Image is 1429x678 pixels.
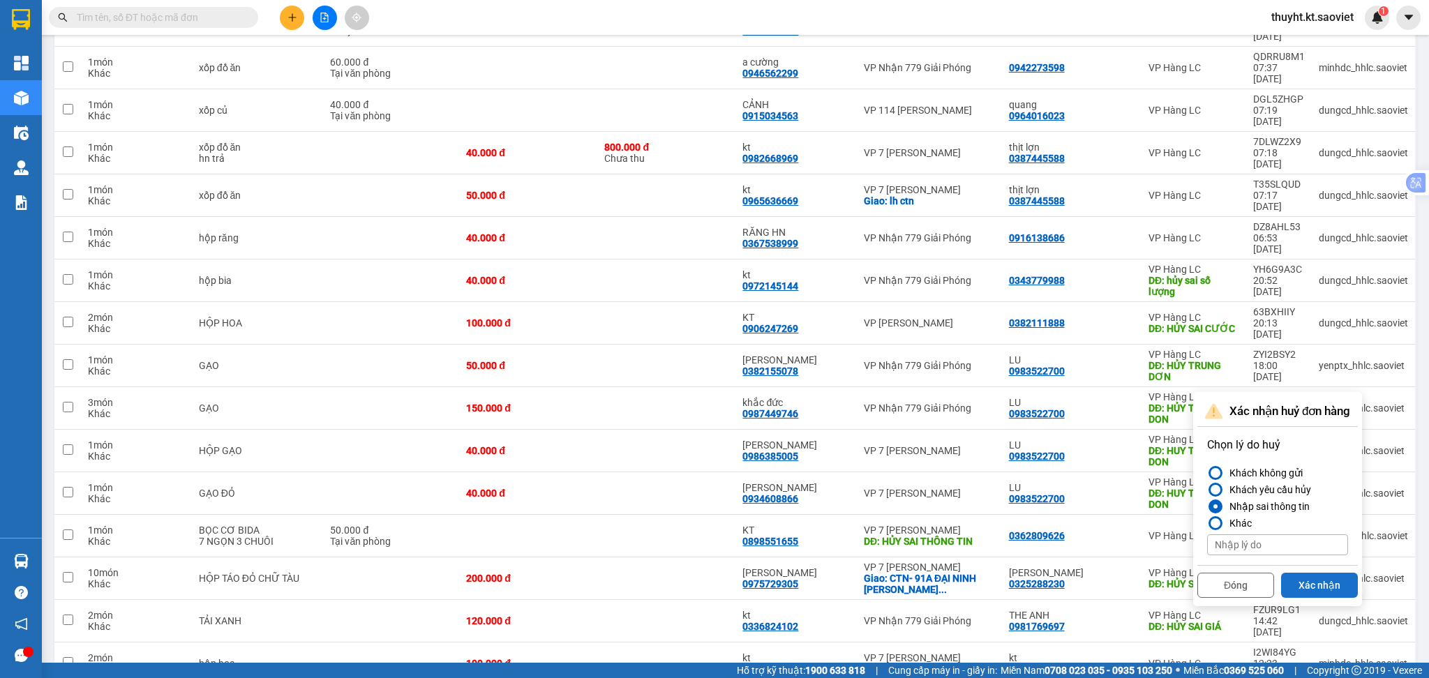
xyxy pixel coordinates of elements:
div: 0982668969 [742,153,798,164]
div: 07:19 [DATE] [1253,105,1305,127]
div: LU [1009,482,1135,493]
div: 100.000 đ [466,658,590,669]
div: Tại văn phòng [330,68,452,79]
div: 0972145144 [742,280,798,292]
div: minhdc_hhlc.saoviet [1319,658,1408,669]
div: VP 7 [PERSON_NAME] [864,525,995,536]
div: kt [1009,652,1135,663]
div: VP Hàng LC [1149,264,1239,275]
div: VP Hàng LC [1149,567,1239,578]
div: KIM ANH [742,482,850,493]
div: 200.000 đ [466,573,590,584]
div: DĐ: HỦY SAI THÔNG TIN [864,536,995,547]
button: file-add [313,6,337,30]
span: Miền Bắc [1183,663,1284,678]
div: 0915034563 [742,110,798,121]
div: hộp răng [199,232,317,243]
div: 0898551655 [742,536,798,547]
div: 2 món [88,312,185,323]
div: 63BXHIIY [1253,306,1305,317]
div: 0983522700 [1009,366,1065,377]
span: search [58,13,68,22]
div: 0965636669 [742,195,798,206]
div: VP Hàng LC [1149,312,1239,323]
div: 14:42 [DATE] [1253,615,1305,638]
div: thịt lợn [1009,184,1135,195]
div: DĐ: HỦY SAI GIÁ [1149,621,1239,632]
div: 0983522700 [1009,408,1065,419]
input: Tìm tên, số ĐT hoặc mã đơn [77,10,241,25]
div: dungcd_hhlc.saoviet [1319,317,1408,329]
button: plus [280,6,304,30]
div: VP Hàng LC [1149,190,1239,201]
div: HỘP TÁO ĐỎ CHỮ TÀU [199,573,317,584]
span: Hỗ trợ kỹ thuật: [737,663,865,678]
img: icon-new-feature [1371,11,1384,24]
div: T35SLQUD [1253,179,1305,190]
button: Đóng [1197,573,1274,598]
div: 1 món [88,99,185,110]
div: DGL5ZHGP [1253,93,1305,105]
span: ... [938,584,947,595]
sup: 1 [1379,6,1389,16]
div: Chưa thu [604,142,728,164]
div: Khác [88,280,185,292]
div: 0916138686 [1009,232,1065,243]
div: Khách yêu cầu hủy [1224,481,1311,498]
div: 150.000 đ [466,402,590,414]
div: DĐ: HUY TRUNG DON [1149,445,1239,467]
div: 1 món [88,439,185,451]
div: xốp đồ ăn [199,190,317,201]
div: VP 7 [PERSON_NAME] [864,652,995,663]
div: 18:00 [DATE] [1253,360,1305,382]
div: Khác [88,621,185,632]
div: 07:37 [DATE] [1253,62,1305,84]
div: CẢNH [742,99,850,110]
div: 1 món [88,227,185,238]
div: yenptx_hhlc.saoviet [1319,573,1408,584]
div: THÙY LINH [742,354,850,366]
div: dungcd_hhlc.saoviet [1319,147,1408,158]
div: Giao: lh ctn [864,195,995,206]
p: Chọn lý do huỷ [1207,437,1348,453]
div: 1 món [88,269,185,280]
div: 0975729305 [742,578,798,589]
div: 06:53 [DATE] [1253,232,1305,255]
div: dungcd_hhlc.saoviet [1319,615,1408,626]
div: Khác [88,451,185,462]
div: 50.000 đ [466,190,590,201]
div: yenptx_hhlc.saoviet [1319,360,1408,371]
div: VP 7 [PERSON_NAME] [864,562,995,573]
img: warehouse-icon [14,160,29,175]
div: Giao: CTN- 91A ĐẠI NINH CHUNG VĂN NAM TỪ LIÊM-HN [864,573,995,595]
div: dungcd_hhlc.saoviet [1319,232,1408,243]
button: Xác nhận [1281,573,1358,598]
div: yenptx_hhlc.saoviet [1319,402,1408,414]
div: 1 món [88,354,185,366]
div: kt [742,142,850,153]
div: HOÀNG VŨ [742,567,850,578]
div: yenptx_hhlc.saoviet [1319,445,1408,456]
div: DĐ: HỦY TRUNG DƠN [1149,360,1239,382]
div: FZUR9LG1 [1253,604,1305,615]
div: QDRRU8M1 [1253,51,1305,62]
div: 0906247269 [742,323,798,334]
div: 0387445588 [1009,195,1065,206]
div: Khác [88,536,185,547]
div: VP Hàng LC [1149,349,1239,360]
div: 60.000 đ [330,56,452,68]
div: VP Nhận 779 Giải Phóng [864,232,995,243]
div: Khách không gửi [1224,465,1303,481]
div: 20:52 [DATE] [1253,275,1305,297]
div: RĂNG HN [742,227,850,238]
span: thuyht.kt.saoviet [1260,8,1365,26]
div: dungcd_hhlc.saoviet [1319,105,1408,116]
span: caret-down [1402,11,1415,24]
div: KT [742,525,850,536]
span: question-circle [15,586,28,599]
div: 0942273598 [1009,62,1065,73]
div: Khác [88,195,185,206]
div: 7DLWZ2X9 [1253,136,1305,147]
span: | [1294,663,1296,678]
div: hn trả [199,153,317,164]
